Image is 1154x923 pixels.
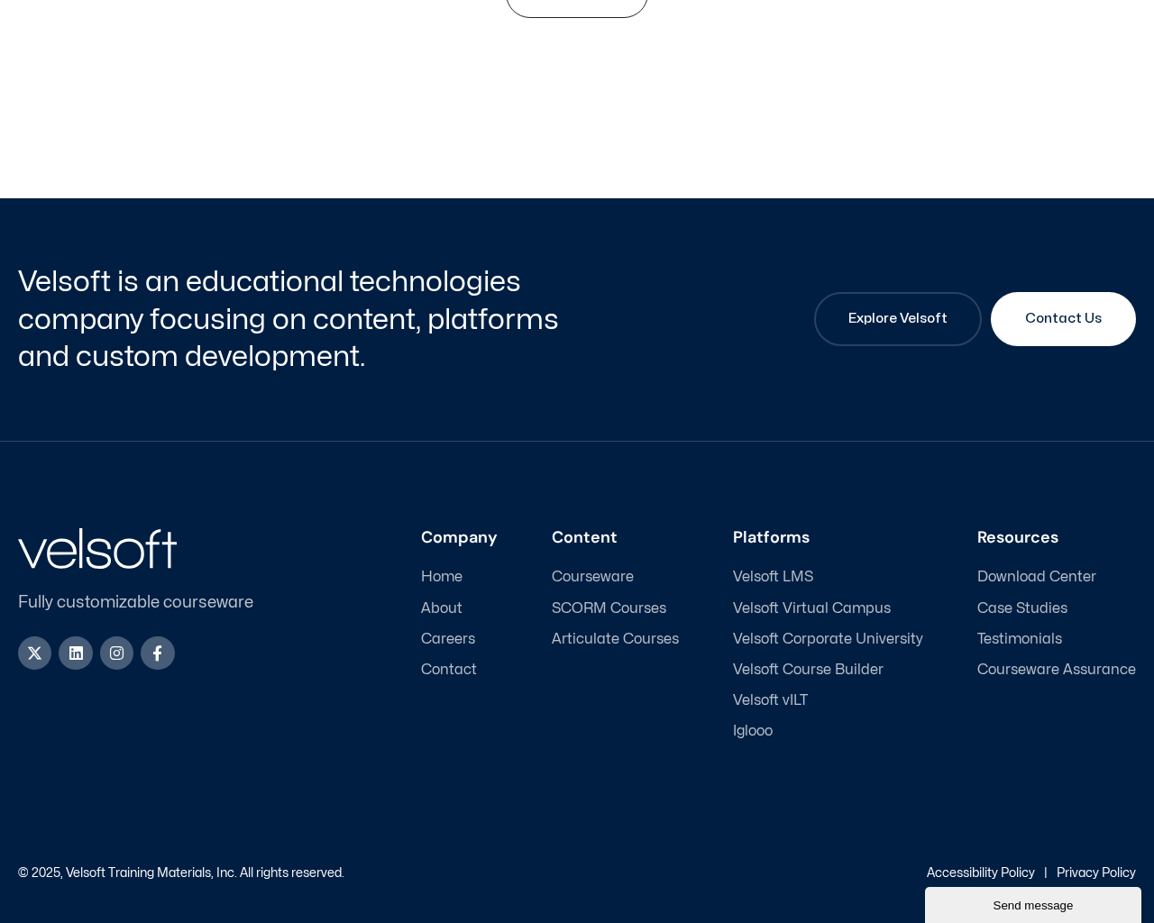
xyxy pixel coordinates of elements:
span: Careers [421,631,475,648]
span: Iglooo [733,723,773,740]
a: Home [421,569,498,586]
span: Download Center [977,569,1096,586]
h3: Content [552,528,679,548]
p: Fully customizable courseware [18,590,283,615]
span: Case Studies [977,600,1067,617]
a: Contact [421,662,498,679]
a: Iglooo [733,723,923,740]
a: Contact Us [991,292,1136,346]
h2: Velsoft is an educational technologies company focusing on content, platforms and custom developm... [18,263,572,376]
a: Case Studies [977,600,1136,617]
span: Testimonials [977,631,1062,648]
span: SCORM Courses [552,600,666,617]
h3: Company [421,528,498,548]
a: SCORM Courses [552,600,679,617]
p: © 2025, Velsoft Training Materials, Inc. All rights reserved. [18,867,344,880]
a: Explore Velsoft [814,292,982,346]
h3: Resources [977,528,1136,548]
a: Velsoft vILT [733,692,923,709]
span: Courseware [552,569,634,586]
a: Courseware [552,569,679,586]
span: Velsoft LMS [733,569,813,586]
span: Home [421,569,463,586]
iframe: chat widget [925,883,1145,923]
span: About [421,600,463,617]
a: Velsoft Course Builder [733,662,923,679]
a: About [421,600,498,617]
a: Accessibility Policy [927,867,1035,879]
span: Velsoft vILT [733,692,808,709]
a: Velsoft Virtual Campus [733,600,923,617]
a: Privacy Policy [1057,867,1136,879]
a: Testimonials [977,631,1136,648]
span: Velsoft Course Builder [733,662,884,679]
span: Contact [421,662,477,679]
h3: Platforms [733,528,923,548]
span: Explore Velsoft [848,308,948,330]
a: Download Center [977,569,1136,586]
span: Contact Us [1025,308,1102,330]
a: Careers [421,631,498,648]
a: Articulate Courses [552,631,679,648]
span: Velsoft Virtual Campus [733,600,891,617]
a: Courseware Assurance [977,662,1136,679]
p: | [1044,867,1048,880]
a: Velsoft Corporate University [733,631,923,648]
a: Velsoft LMS [733,569,923,586]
